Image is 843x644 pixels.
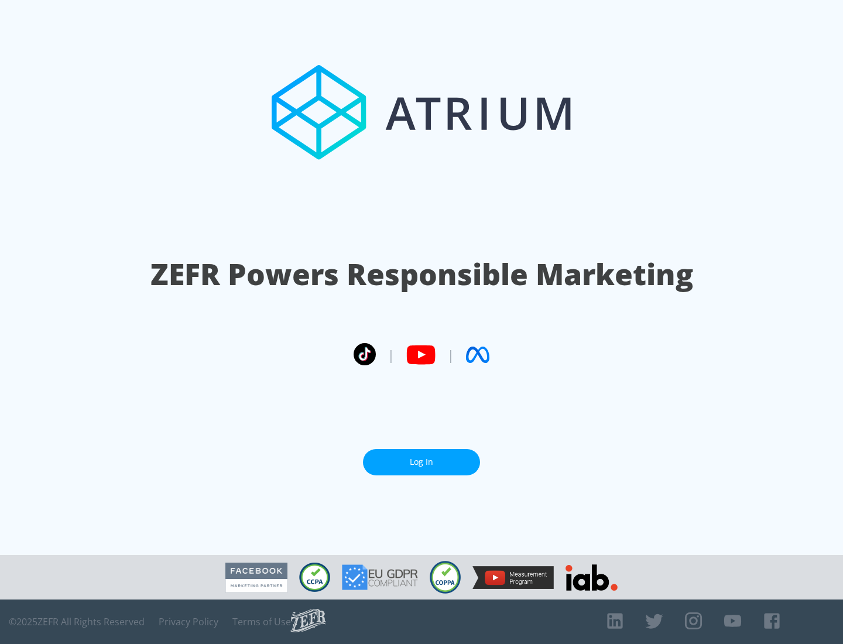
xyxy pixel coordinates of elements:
h1: ZEFR Powers Responsible Marketing [150,254,693,294]
img: COPPA Compliant [430,561,461,594]
span: | [388,346,395,364]
img: YouTube Measurement Program [472,566,554,589]
a: Log In [363,449,480,475]
img: IAB [566,564,618,591]
img: CCPA Compliant [299,563,330,592]
a: Privacy Policy [159,616,218,628]
span: © 2025 ZEFR All Rights Reserved [9,616,145,628]
a: Terms of Use [232,616,291,628]
span: | [447,346,454,364]
img: GDPR Compliant [342,564,418,590]
img: Facebook Marketing Partner [225,563,287,592]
